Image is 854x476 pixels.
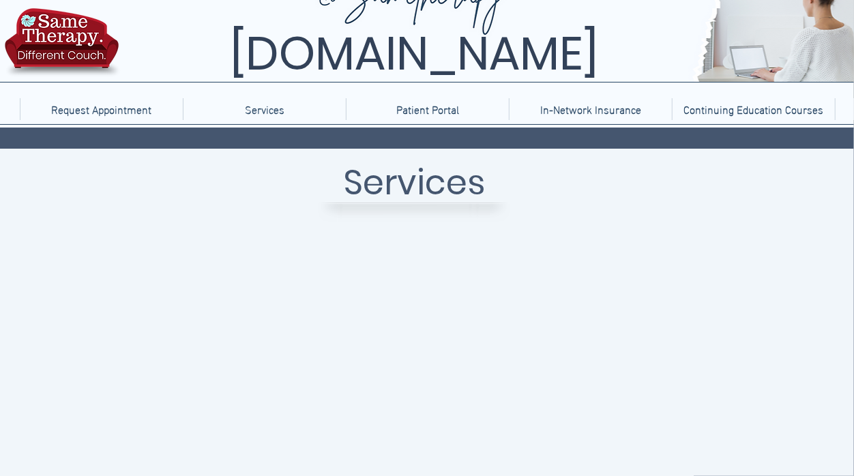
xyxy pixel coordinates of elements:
[533,98,648,120] p: In-Network Insurance
[509,98,672,120] a: In-Network Insurance
[238,98,291,120] p: Services
[20,98,183,120] a: Request Appointment
[45,98,159,120] p: Request Appointment
[672,98,835,120] a: Continuing Education Courses
[346,98,509,120] a: Patient Portal
[105,157,724,209] h1: Services
[677,98,831,120] p: Continuing Education Courses
[183,98,346,120] div: Services
[231,21,599,86] span: [DOMAIN_NAME]
[389,98,466,120] p: Patient Portal
[1,6,123,87] img: TBH.US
